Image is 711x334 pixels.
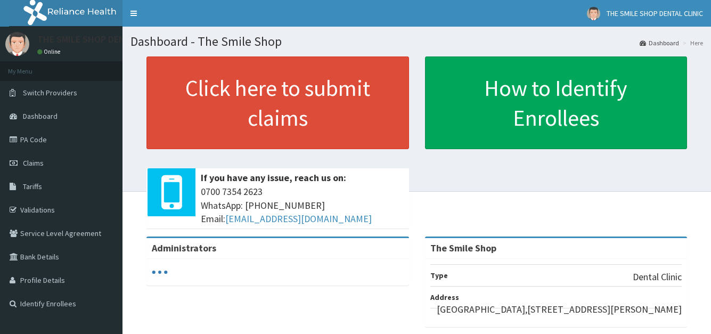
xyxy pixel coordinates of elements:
[225,213,372,225] a: [EMAIL_ADDRESS][DOMAIN_NAME]
[152,242,216,254] b: Administrators
[37,35,170,44] p: THE SMILE SHOP DENTAL CLINIC
[640,38,679,47] a: Dashboard
[425,56,688,149] a: How to Identify Enrollees
[607,9,703,18] span: THE SMILE SHOP DENTAL CLINIC
[437,303,682,316] p: [GEOGRAPHIC_DATA],[STREET_ADDRESS][PERSON_NAME]
[146,56,409,149] a: Click here to submit claims
[23,182,42,191] span: Tariffs
[201,185,404,226] span: 0700 7354 2623 WhatsApp: [PHONE_NUMBER] Email:
[37,48,63,55] a: Online
[23,111,58,121] span: Dashboard
[201,172,346,184] b: If you have any issue, reach us on:
[430,242,496,254] strong: The Smile Shop
[130,35,703,48] h1: Dashboard - The Smile Shop
[680,38,703,47] li: Here
[5,32,29,56] img: User Image
[587,7,600,20] img: User Image
[152,264,168,280] svg: audio-loading
[23,88,77,97] span: Switch Providers
[430,271,448,280] b: Type
[633,270,682,284] p: Dental Clinic
[23,158,44,168] span: Claims
[430,292,459,302] b: Address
